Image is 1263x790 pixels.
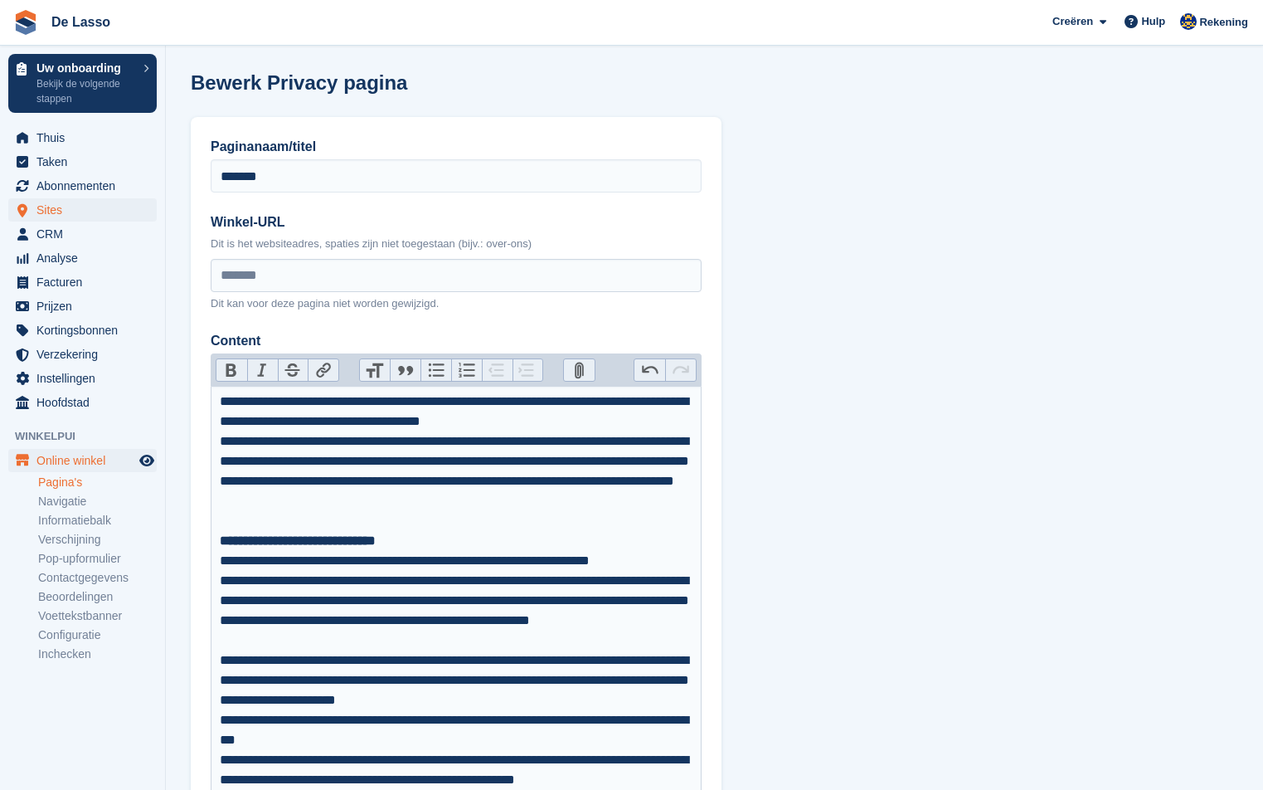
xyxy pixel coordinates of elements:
[211,137,702,157] label: Paginanaam/titel
[38,646,157,662] a: Inchecken
[36,174,136,197] span: Abonnementen
[13,10,38,35] img: stora-icon-8386f47178a22dfd0bd8f6a31ec36ba5ce8667c1dd55bd0f319d3a0aa187defe.svg
[8,150,157,173] a: menu
[1141,13,1165,30] span: Hulp
[216,359,247,381] button: Bold
[8,246,157,270] a: menu
[36,222,136,246] span: CRM
[211,212,702,232] label: Winkel-URL
[36,391,136,414] span: Hoofdstad
[420,359,451,381] button: Bullets
[8,319,157,342] a: menu
[38,475,157,490] a: Pagina's
[38,608,157,624] a: Voettekstbanner
[137,451,157,471] a: Previewwinkel
[1052,13,1093,30] span: Creëren
[38,551,157,567] a: Pop-upformulier
[36,367,136,390] span: Instellingen
[8,367,157,390] a: menu
[278,359,308,381] button: Strikethrough
[38,570,157,586] a: Contactgegevens
[8,391,157,414] a: menu
[38,627,157,643] a: Configuratie
[8,198,157,222] a: menu
[36,295,136,318] span: Prijzen
[247,359,278,381] button: Italic
[8,54,157,113] a: Uw onboarding Bekijk de volgende stappen
[38,589,157,605] a: Beoordelingen
[8,295,157,318] a: menu
[211,295,702,312] p: Dit kan voor deze pagina niet worden gewijzigd.
[36,198,136,222] span: Sites
[36,271,136,294] span: Facturen
[36,150,136,173] span: Taken
[512,359,543,381] button: Increase Level
[1180,13,1197,30] img: Daan Jansen
[665,359,696,381] button: Redo
[15,428,165,445] span: Winkelpui
[8,222,157,246] a: menu
[36,343,136,366] span: Verzekering
[8,271,157,294] a: menu
[36,126,136,149] span: Thuis
[8,449,157,472] a: menu
[211,331,702,351] label: Content
[360,359,391,381] button: Heading
[191,71,407,94] h1: Bewerk Privacy pagina
[36,319,136,342] span: Kortingsbonnen
[38,513,157,529] a: Informatiebalk
[308,359,338,381] button: Link
[36,449,136,472] span: Online winkel
[1199,14,1248,31] span: Rekening
[8,126,157,149] a: menu
[36,246,136,270] span: Analyse
[482,359,512,381] button: Decrease Level
[45,8,117,36] a: De Lasso
[564,359,595,381] button: Attach Files
[390,359,420,381] button: Quote
[36,76,135,106] p: Bekijk de volgende stappen
[8,174,157,197] a: menu
[211,236,702,252] p: Dit is het websiteadres, spaties zijn niet toegestaan (bijv.: over-ons)
[634,359,665,381] button: Undo
[451,359,482,381] button: Numbers
[36,62,135,74] p: Uw onboarding
[38,494,157,510] a: Navigatie
[38,532,157,548] a: Verschijning
[8,343,157,366] a: menu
